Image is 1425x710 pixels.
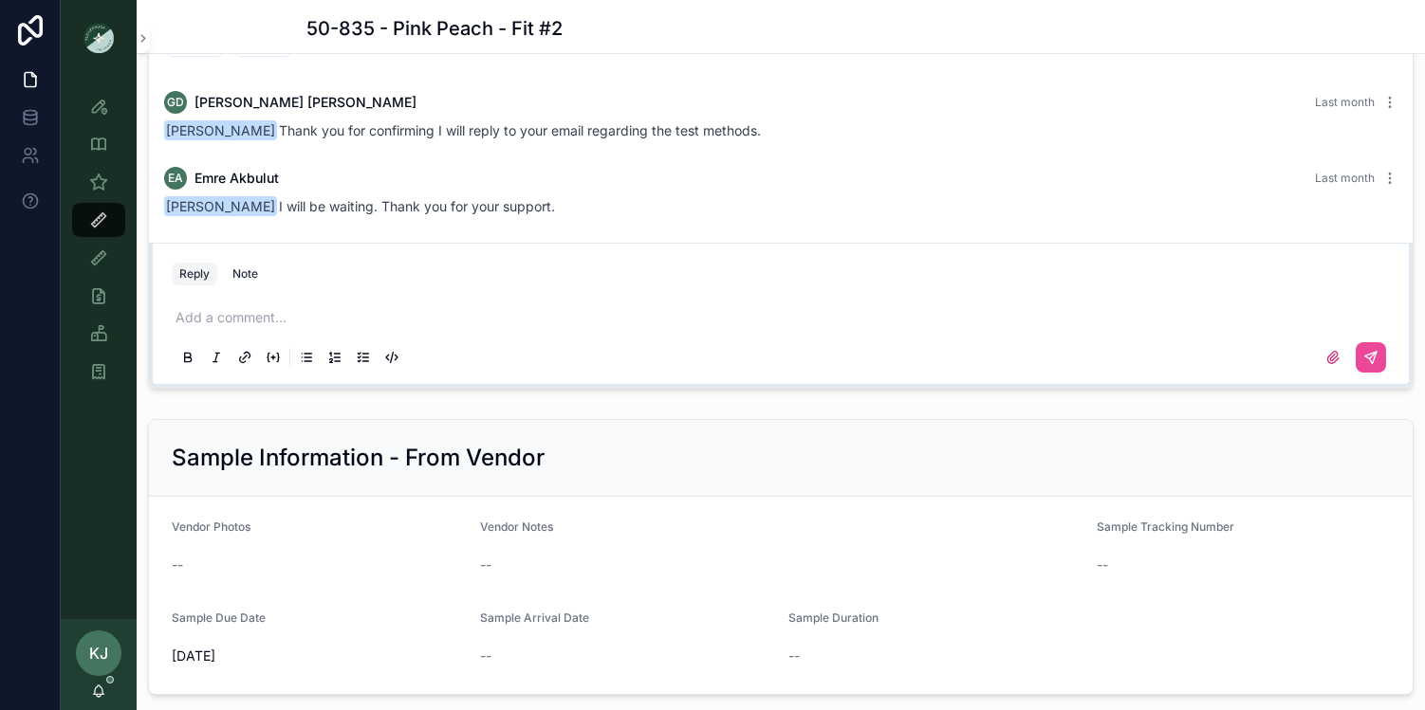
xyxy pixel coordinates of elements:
[164,122,761,138] span: Thank you for confirming I will reply to your email regarding the test methods.
[194,169,279,188] span: Emre Akbulut
[788,646,800,665] span: --
[1315,171,1375,185] span: Last month
[164,196,277,216] span: [PERSON_NAME]
[306,15,563,42] h1: 50-835 - Pink Peach - Fit #2
[194,93,416,112] span: [PERSON_NAME] [PERSON_NAME]
[480,646,491,665] span: --
[172,646,465,665] span: [DATE]
[89,642,108,664] span: KJ
[480,519,553,534] span: Vendor Notes
[225,263,266,285] button: Note
[168,171,183,186] span: EA
[172,263,217,285] button: Reply
[172,610,266,625] span: Sample Due Date
[167,95,184,110] span: GD
[172,443,545,473] h2: Sample Information - From Vendor
[164,120,277,140] span: [PERSON_NAME]
[164,198,555,214] span: I will be waiting. Thank you for your support.
[172,555,183,574] span: --
[1097,555,1108,574] span: --
[1097,519,1234,534] span: Sample Tracking Number
[788,610,879,625] span: Sample Duration
[172,519,250,534] span: Vendor Photos
[480,555,491,574] span: --
[83,23,114,53] img: App logo
[61,76,137,413] div: scrollable content
[1315,95,1375,109] span: Last month
[480,610,589,625] span: Sample Arrival Date
[232,266,258,282] div: Note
